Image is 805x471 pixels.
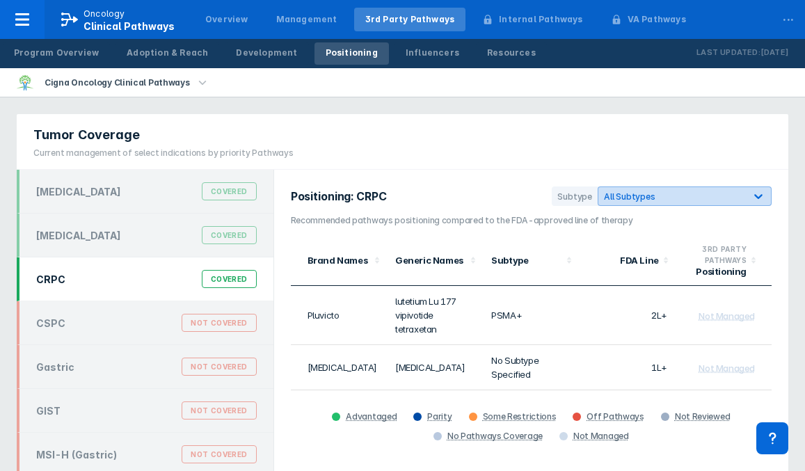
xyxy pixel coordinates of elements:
[33,127,140,143] span: Tumor Coverage
[579,345,675,390] td: 1L+
[36,186,121,198] div: [MEDICAL_DATA]
[573,431,629,442] div: Not Managed
[194,8,260,31] a: Overview
[491,255,562,266] div: Subtype
[291,214,772,227] h3: Recommended pathways positioning compared to the FDA-approved line of therapy
[699,310,755,321] div: Not Managed
[699,362,755,374] div: Not Managed
[395,255,466,266] div: Generic Names
[127,47,208,59] div: Adoption & Reach
[291,190,395,203] h2: Positioning: CRPC
[36,405,61,417] div: GIST
[36,230,121,241] div: [MEDICAL_DATA]
[483,411,557,422] div: Some Restrictions
[36,317,65,329] div: CSPC
[552,186,598,206] div: Subtype
[308,255,370,266] div: Brand Names
[182,314,256,332] div: Not Covered
[675,411,730,422] div: Not Reviewed
[314,42,389,65] a: Positioning
[447,431,543,442] div: No Pathways Coverage
[265,8,349,31] a: Management
[346,411,397,422] div: Advantaged
[684,244,747,266] div: 3RD PARTY PATHWAYS
[483,345,579,390] td: No Subtype Specified
[587,411,644,422] div: Off Pathways
[291,286,387,345] td: Pluvicto
[182,445,256,463] div: Not Covered
[774,2,802,31] div: ...
[276,13,337,26] div: Management
[39,73,195,93] div: Cigna Oncology Clinical Pathways
[3,42,110,65] a: Program Overview
[14,47,99,59] div: Program Overview
[760,46,788,60] p: [DATE]
[354,8,466,31] a: 3rd Party Pathways
[202,226,257,244] div: Covered
[115,42,219,65] a: Adoption & Reach
[236,47,297,59] div: Development
[202,270,257,288] div: Covered
[427,411,452,422] div: Parity
[205,13,248,26] div: Overview
[365,13,455,26] div: 3rd Party Pathways
[225,42,308,65] a: Development
[604,191,655,202] span: All Subtypes
[587,255,658,266] div: FDA Line
[36,361,74,373] div: Gastric
[326,47,378,59] div: Positioning
[182,358,256,376] div: Not Covered
[202,182,257,200] div: Covered
[579,286,675,345] td: 2L+
[291,345,387,390] td: [MEDICAL_DATA]
[36,449,117,461] div: MSI-H (Gastric)
[487,47,536,59] div: Resources
[483,286,579,345] td: PSMA+
[36,273,65,285] div: CRPC
[387,345,483,390] td: [MEDICAL_DATA]
[83,8,125,20] p: Oncology
[499,13,582,26] div: Internal Pathways
[696,46,760,60] p: Last Updated:
[83,20,175,32] span: Clinical Pathways
[628,13,686,26] div: VA Pathways
[33,147,294,159] div: Current management of select indications by priority Pathways
[182,401,256,420] div: Not Covered
[406,47,459,59] div: Influencers
[387,286,483,345] td: lutetium Lu 177 vipivotide tetraxetan
[684,266,747,277] div: Positioning
[17,74,33,91] img: cigna-oncology-clinical-pathways
[394,42,470,65] a: Influencers
[476,42,547,65] a: Resources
